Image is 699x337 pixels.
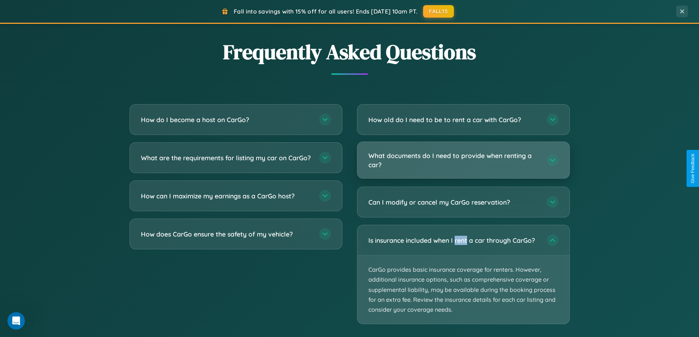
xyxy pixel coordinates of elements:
p: CarGo provides basic insurance coverage for renters. However, additional insurance options, such ... [357,256,569,324]
span: Fall into savings with 15% off for all users! Ends [DATE] 10am PT. [234,8,418,15]
h3: How do I become a host on CarGo? [141,115,312,124]
div: Give Feedback [690,154,695,183]
h3: How can I maximize my earnings as a CarGo host? [141,191,312,201]
iframe: Intercom live chat [7,312,25,330]
h3: Is insurance included when I rent a car through CarGo? [368,236,539,245]
h3: Can I modify or cancel my CarGo reservation? [368,198,539,207]
h2: Frequently Asked Questions [130,38,570,66]
h3: What documents do I need to provide when renting a car? [368,151,539,169]
button: FALL15 [423,5,454,18]
h3: How does CarGo ensure the safety of my vehicle? [141,230,312,239]
h3: What are the requirements for listing my car on CarGo? [141,153,312,162]
h3: How old do I need to be to rent a car with CarGo? [368,115,539,124]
